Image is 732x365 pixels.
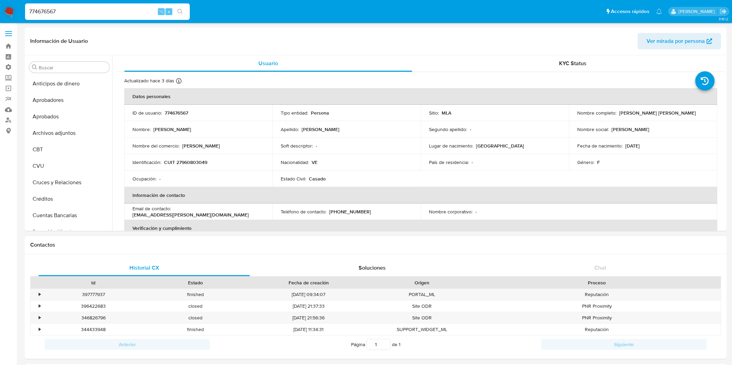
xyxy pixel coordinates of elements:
[371,289,473,300] div: PORTAL_ML
[164,159,207,165] p: CUIT 27960803049
[246,301,371,312] div: [DATE] 21:37:33
[656,9,662,14] a: Notificaciones
[619,110,696,116] p: [PERSON_NAME] [PERSON_NAME]
[168,8,170,15] span: s
[132,143,179,149] p: Nombre del comercio :
[30,242,721,248] h1: Contactos
[312,159,317,165] p: VE
[246,312,371,323] div: [DATE] 21:56:36
[473,301,721,312] div: PNR Proximity
[26,108,112,125] button: Aprobados
[39,64,107,71] input: Buscar
[39,315,40,321] div: •
[39,326,40,333] div: •
[43,301,144,312] div: 396422683
[159,8,164,15] span: ⌥
[316,143,317,149] p: -
[302,126,339,132] p: [PERSON_NAME]
[43,289,144,300] div: 397777937
[476,143,524,149] p: [GEOGRAPHIC_DATA]
[132,159,161,165] p: Identificación :
[26,191,112,207] button: Créditos
[399,341,400,348] span: 1
[429,209,473,215] p: Nombre corporativo :
[39,291,40,298] div: •
[153,126,191,132] p: [PERSON_NAME]
[47,279,140,286] div: Id
[612,126,649,132] p: [PERSON_NAME]
[376,279,468,286] div: Origen
[442,110,451,116] p: MLA
[359,264,386,272] span: Soluciones
[309,176,326,182] p: Casado
[281,126,299,132] p: Apellido :
[144,324,246,335] div: finished
[26,207,112,224] button: Cuentas Bancarias
[39,303,40,309] div: •
[678,8,717,15] p: lautaro.chamorro@mercadolibre.com
[281,159,309,165] p: Nacionalidad :
[26,125,112,141] button: Archivos adjuntos
[470,126,471,132] p: -
[26,92,112,108] button: Aprobadores
[311,110,329,116] p: Persona
[246,289,371,300] div: [DATE] 09:34:07
[281,209,326,215] p: Teléfono de contacto :
[32,64,37,70] button: Buscar
[473,324,721,335] div: Reputación
[473,312,721,323] div: PNR Proximity
[429,126,467,132] p: Segundo apellido :
[246,324,371,335] div: [DATE] 11:34:31
[541,339,707,350] button: Siguiente
[559,59,586,67] span: KYC Status
[124,187,717,203] th: Información de contacto
[258,59,278,67] span: Usuario
[26,75,112,92] button: Anticipos de dinero
[159,176,161,182] p: -
[165,110,188,116] p: 774676567
[611,8,649,15] span: Accesos rápidos
[281,110,308,116] p: Tipo entidad :
[577,126,609,132] p: Nombre social :
[149,279,242,286] div: Estado
[281,176,306,182] p: Estado Civil :
[371,301,473,312] div: Site ODR
[182,143,220,149] p: [PERSON_NAME]
[45,339,210,350] button: Anterior
[720,8,727,15] a: Salir
[638,33,721,49] button: Ver mirada por persona
[597,159,600,165] p: F
[351,339,400,350] span: Página de
[144,301,246,312] div: closed
[124,220,717,236] th: Verificación y cumplimiento
[429,143,473,149] p: Lugar de nacimiento :
[475,209,477,215] p: -
[124,78,174,84] p: Actualizado hace 3 días
[26,158,112,174] button: CVU
[625,143,640,149] p: [DATE]
[132,176,156,182] p: Ocupación :
[43,324,144,335] div: 344433948
[478,279,716,286] div: Proceso
[429,159,469,165] p: País de residencia :
[594,264,606,272] span: Chat
[132,212,249,218] p: [EMAIL_ADDRESS][PERSON_NAME][DOMAIN_NAME]
[132,110,162,116] p: ID de usuario :
[251,279,366,286] div: Fecha de creación
[429,110,439,116] p: Sitio :
[30,38,88,45] h1: Información de Usuario
[577,159,594,165] p: Género :
[132,126,151,132] p: Nombre :
[144,289,246,300] div: finished
[26,174,112,191] button: Cruces y Relaciones
[132,205,171,212] p: Email de contacto :
[472,159,473,165] p: -
[43,312,144,323] div: 346826796
[25,7,190,16] input: Buscar usuario o caso...
[577,110,616,116] p: Nombre completo :
[124,88,717,105] th: Datos personales
[26,141,112,158] button: CBT
[173,7,187,16] button: search-icon
[26,224,112,240] button: Datos Modificados
[647,33,705,49] span: Ver mirada por persona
